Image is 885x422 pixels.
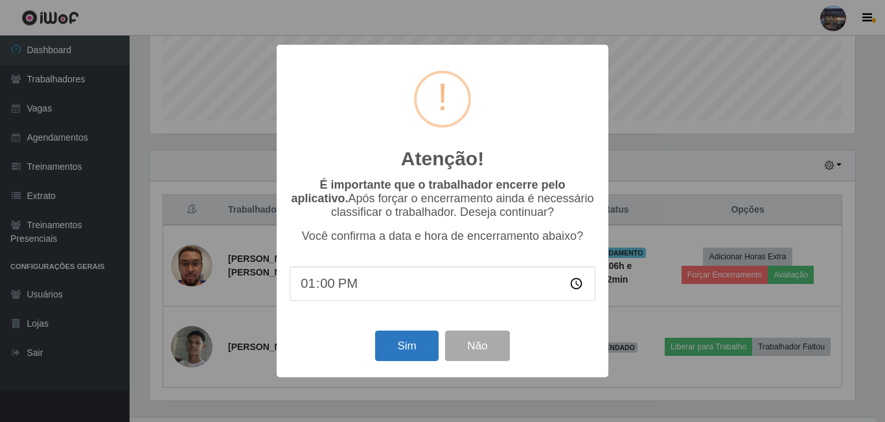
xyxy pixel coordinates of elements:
button: Não [445,331,509,361]
p: Após forçar o encerramento ainda é necessário classificar o trabalhador. Deseja continuar? [290,178,595,219]
b: É importante que o trabalhador encerre pelo aplicativo. [291,178,565,205]
p: Você confirma a data e hora de encerramento abaixo? [290,229,595,243]
button: Sim [375,331,438,361]
h2: Atenção! [401,147,484,170]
